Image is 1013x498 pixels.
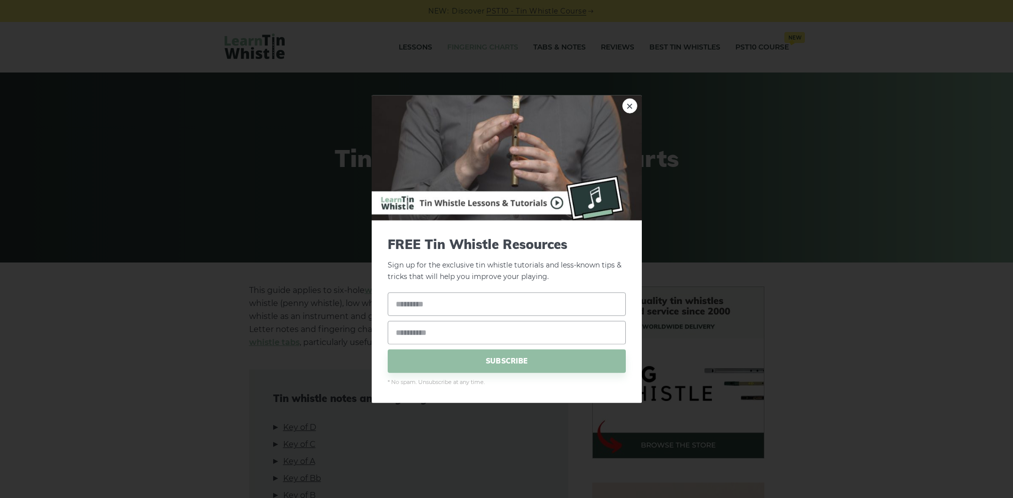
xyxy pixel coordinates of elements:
span: * No spam. Unsubscribe at any time. [388,377,626,386]
span: FREE Tin Whistle Resources [388,236,626,252]
p: Sign up for the exclusive tin whistle tutorials and less-known tips & tricks that will help you i... [388,236,626,282]
a: × [622,98,637,113]
span: SUBSCRIBE [388,349,626,372]
img: Tin Whistle Buying Guide Preview [372,95,642,220]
